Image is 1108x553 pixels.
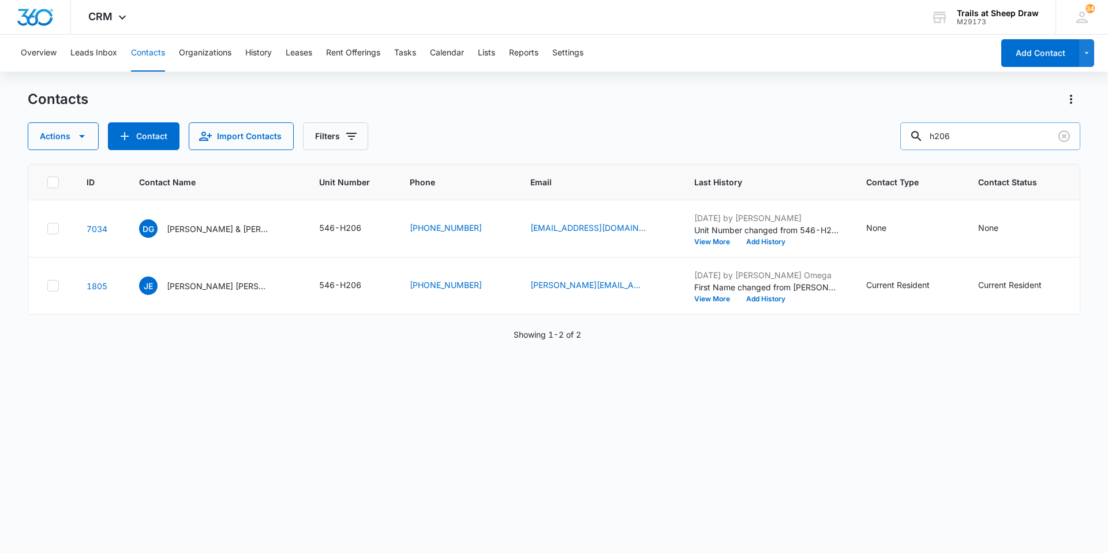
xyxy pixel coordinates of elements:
[139,276,291,295] div: Contact Name - Jairo Emmanuel Caro Lazos - Select to Edit Field
[319,279,382,293] div: Unit Number - 546-H206 - Select to Edit Field
[28,91,88,108] h1: Contacts
[245,35,272,72] button: History
[694,269,839,281] p: [DATE] by [PERSON_NAME] Omega
[286,35,312,72] button: Leases
[530,222,646,234] a: [EMAIL_ADDRESS][DOMAIN_NAME]
[1085,4,1095,13] div: notifications count
[694,238,738,245] button: View More
[552,35,583,72] button: Settings
[866,279,930,291] div: Current Resident
[21,35,57,72] button: Overview
[694,281,839,293] p: First Name changed from [PERSON_NAME] [PERSON_NAME] &amp; [PERSON_NAME] to [PERSON_NAME].
[108,122,179,150] button: Add Contact
[1001,39,1079,67] button: Add Contact
[87,281,107,291] a: Navigate to contact details page for Jairo Emmanuel Caro Lazos
[978,222,1019,236] div: Contact Status - None - Select to Edit Field
[410,279,482,291] a: [PHONE_NUMBER]
[957,18,1039,26] div: account id
[978,176,1046,188] span: Contact Status
[189,122,294,150] button: Import Contacts
[319,222,361,234] div: 546-H206
[139,176,275,188] span: Contact Name
[139,219,158,238] span: DG
[866,279,950,293] div: Contact Type - Current Resident - Select to Edit Field
[866,222,886,234] div: None
[509,35,538,72] button: Reports
[694,176,822,188] span: Last History
[530,279,646,291] a: [PERSON_NAME][EMAIL_ADDRESS][DOMAIN_NAME]
[410,176,486,188] span: Phone
[738,238,793,245] button: Add History
[394,35,416,72] button: Tasks
[167,280,271,292] p: [PERSON_NAME] [PERSON_NAME]
[179,35,231,72] button: Organizations
[430,35,464,72] button: Calendar
[139,219,291,238] div: Contact Name - Dalton Gordon & Savannah Behm - Select to Edit Field
[900,122,1080,150] input: Search Contacts
[694,212,839,224] p: [DATE] by [PERSON_NAME]
[530,222,667,236] div: Email - dstormgordon@gmail.com - Select to Edit Field
[694,296,738,302] button: View More
[514,328,581,341] p: Showing 1-2 of 2
[87,176,95,188] span: ID
[866,222,907,236] div: Contact Type - None - Select to Edit Field
[1085,4,1095,13] span: 34
[978,279,1042,291] div: Current Resident
[478,35,495,72] button: Lists
[1055,127,1073,145] button: Clear
[88,10,113,23] span: CRM
[319,176,382,188] span: Unit Number
[957,9,1039,18] div: account name
[319,222,382,236] div: Unit Number - 546-H206 - Select to Edit Field
[978,222,998,234] div: None
[694,224,839,236] p: Unit Number changed from 546-H206 FUTURE to 546-H206 .
[866,176,934,188] span: Contact Type
[738,296,793,302] button: Add History
[70,35,117,72] button: Leads Inbox
[410,222,503,236] div: Phone - (715) 209-4155 - Select to Edit Field
[326,35,380,72] button: Rent Offerings
[131,35,165,72] button: Contacts
[28,122,99,150] button: Actions
[410,279,503,293] div: Phone - (970) 584-7733 - Select to Edit Field
[410,222,482,234] a: [PHONE_NUMBER]
[139,276,158,295] span: JE
[1062,90,1080,109] button: Actions
[530,176,650,188] span: Email
[303,122,368,150] button: Filters
[530,279,667,293] div: Email - alejandro.dominguez437@gmail.com - Select to Edit Field
[319,279,361,291] div: 546-H206
[978,279,1062,293] div: Contact Status - Current Resident - Select to Edit Field
[167,223,271,235] p: [PERSON_NAME] & [PERSON_NAME]
[87,224,107,234] a: Navigate to contact details page for Dalton Gordon & Savannah Behm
